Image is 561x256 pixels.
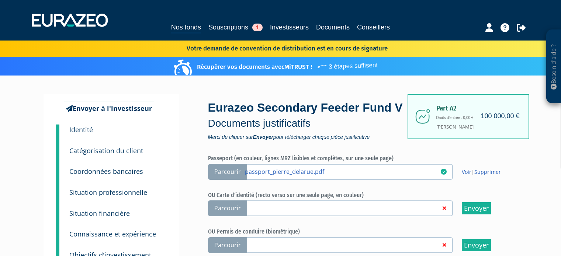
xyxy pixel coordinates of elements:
[69,188,147,197] small: Situation professionnelle
[245,168,441,175] a: passport_pierre_delarue.pdf
[69,146,143,155] small: Catégorisation du client
[56,198,59,221] a: 5
[270,22,309,32] a: Investisseurs
[441,169,447,175] i: 23/09/2025 16:47
[252,24,263,31] span: 1
[176,59,378,71] p: Récupérer vos documents avec
[64,102,154,116] a: Envoyer à l'investisseur
[208,200,247,216] span: Parcourir
[208,237,247,253] span: Parcourir
[462,168,501,176] span: |
[316,22,350,32] a: Documents
[208,99,411,140] div: Eurazeo Secondary Feeder Fund V
[208,164,247,180] span: Parcourir
[357,22,390,32] a: Conseillers
[69,167,143,176] small: Coordonnées bancaires
[69,229,156,238] small: Connaissance et expérience
[208,228,514,235] h6: OU Permis de conduire (biométrique)
[171,22,201,34] a: Nos fonds
[462,239,491,251] input: Envoyer
[462,168,471,175] a: Voir
[474,168,501,175] a: Supprimer
[56,177,59,200] a: 4
[550,34,558,100] p: Besoin d'aide ?
[284,63,312,71] a: MiTRUST !
[462,202,491,214] input: Envoyer
[208,116,411,131] p: Documents justificatifs
[32,14,108,27] img: 1732889491-logotype_eurazeo_blanc_rvb.png
[56,125,59,139] a: 1
[56,156,59,179] a: 3
[208,192,514,199] h6: OU Carte d'identité (recto verso sur une seule page, en couleur)
[208,155,514,162] h6: Passeport (en couleur, lignes MRZ lisibles et complètes, sur une seule page)
[56,136,59,158] a: 2
[69,125,93,134] small: Identité
[56,219,59,242] a: 6
[208,134,411,140] span: Merci de cliquer sur pour télécharger chaque pièce justificative
[165,42,388,53] p: Votre demande de convention de distribution est en cours de signature
[69,209,130,218] small: Situation financière
[208,22,263,32] a: Souscriptions1
[316,57,378,72] span: 3 étapes suffisent
[253,134,273,140] strong: Envoyer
